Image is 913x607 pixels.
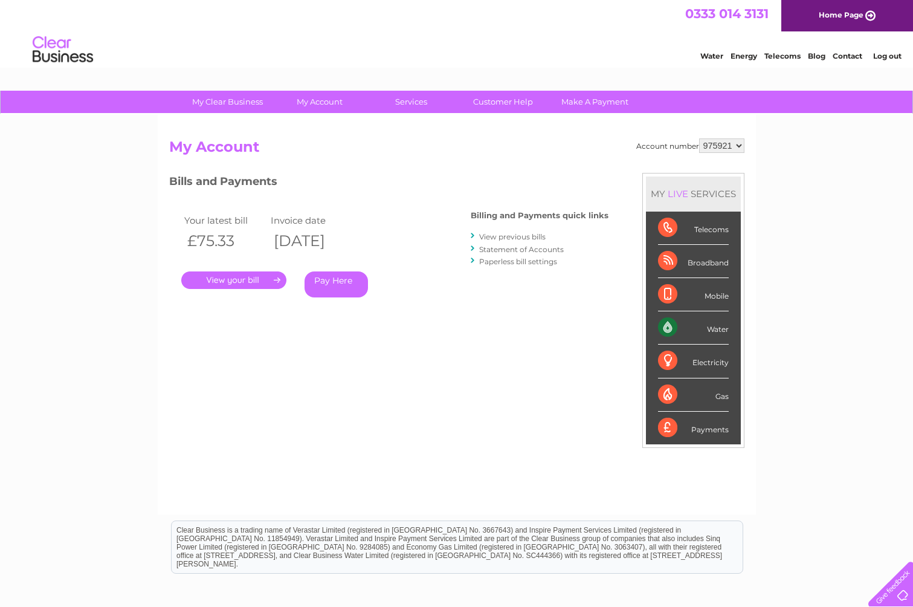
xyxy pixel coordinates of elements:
a: Energy [731,51,757,60]
div: Telecoms [658,212,729,245]
a: . [181,271,286,289]
a: Log out [873,51,902,60]
a: Make A Payment [545,91,645,113]
th: £75.33 [181,229,268,253]
div: Broadband [658,245,729,278]
h2: My Account [169,138,744,161]
a: Telecoms [764,51,801,60]
th: [DATE] [268,229,355,253]
div: Water [658,311,729,345]
div: MY SERVICES [646,177,741,211]
div: Payments [658,412,729,444]
a: Pay Here [305,271,368,297]
a: Paperless bill settings [479,257,557,266]
a: My Clear Business [178,91,277,113]
div: Mobile [658,278,729,311]
h3: Bills and Payments [169,173,608,194]
a: Water [700,51,723,60]
div: LIVE [665,188,691,200]
div: Clear Business is a trading name of Verastar Limited (registered in [GEOGRAPHIC_DATA] No. 3667643... [172,7,743,59]
img: logo.png [32,31,94,68]
a: My Account [269,91,369,113]
a: Contact [833,51,862,60]
a: 0333 014 3131 [685,6,769,21]
div: Account number [636,138,744,153]
div: Gas [658,378,729,412]
div: Electricity [658,345,729,378]
h4: Billing and Payments quick links [471,211,608,220]
a: Statement of Accounts [479,245,564,254]
td: Your latest bill [181,212,268,229]
a: Blog [808,51,825,60]
a: Services [361,91,461,113]
td: Invoice date [268,212,355,229]
a: Customer Help [453,91,553,113]
a: View previous bills [479,232,546,241]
